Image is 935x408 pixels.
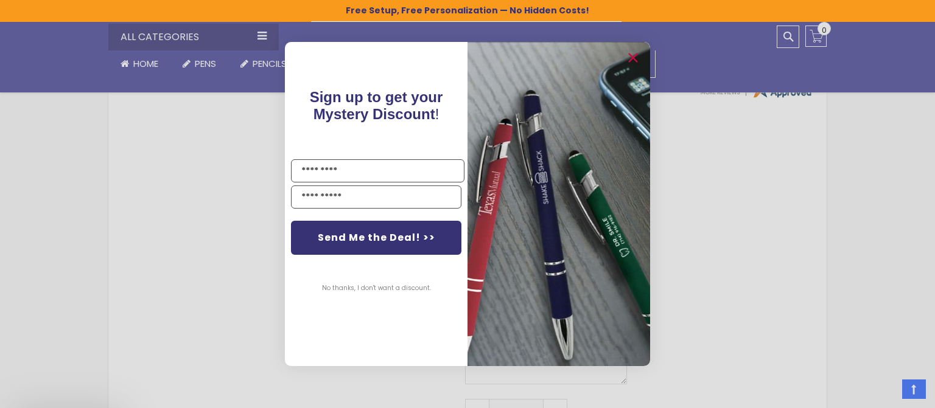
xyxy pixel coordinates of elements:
[316,273,437,303] button: No thanks, I don't want a discount.
[467,42,650,366] img: pop-up-image
[310,89,443,122] span: Sign up to get your Mystery Discount
[623,48,643,67] button: Close dialog
[291,221,461,255] button: Send Me the Deal! >>
[310,89,443,122] span: !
